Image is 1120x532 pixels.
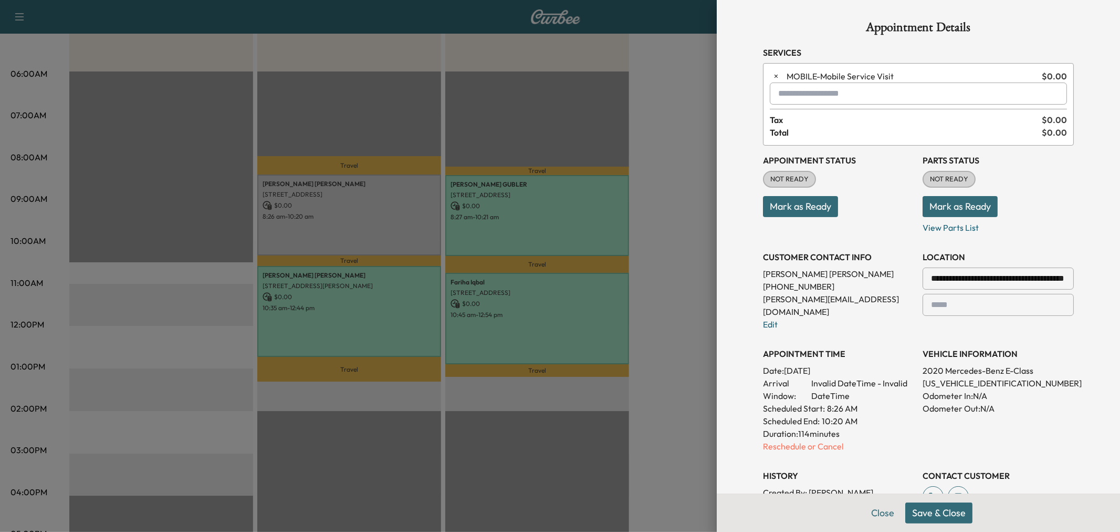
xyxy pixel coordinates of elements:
[923,364,1074,377] p: 2020 Mercedes-Benz E-Class
[763,196,838,217] button: Mark as Ready
[763,46,1074,59] h3: Services
[763,293,914,318] p: [PERSON_NAME][EMAIL_ADDRESS][DOMAIN_NAME]
[923,402,1074,415] p: Odometer Out: N/A
[763,251,914,263] h3: CUSTOMER CONTACT INFO
[763,377,914,402] p: Arrival Window:
[827,402,857,415] p: 8:26 AM
[770,126,1042,139] span: Total
[764,174,815,185] span: NOT READY
[923,390,1074,402] p: Odometer In: N/A
[763,486,914,499] p: Created By : [PERSON_NAME]
[763,347,914,360] h3: APPOINTMENT TIME
[923,347,1074,360] h3: VEHICLE INFORMATION
[923,251,1074,263] h3: LOCATION
[1042,114,1067,126] span: $ 0.00
[763,469,914,482] h3: History
[905,503,972,524] button: Save & Close
[1042,70,1067,83] span: $ 0.00
[923,469,1074,482] h3: CONTACT CUSTOMER
[763,427,914,440] p: Duration: 114 minutes
[1042,126,1067,139] span: $ 0.00
[763,440,914,453] p: Reschedule or Cancel
[770,114,1042,126] span: Tax
[787,70,1038,83] span: Mobile Service Visit
[822,415,857,427] p: 10:20 AM
[763,319,778,330] a: Edit
[923,154,1074,167] h3: Parts Status
[763,402,825,415] p: Scheduled Start:
[763,280,914,293] p: [PHONE_NUMBER]
[923,196,998,217] button: Mark as Ready
[864,503,901,524] button: Close
[923,377,1074,390] p: [US_VEHICLE_IDENTIFICATION_NUMBER]
[924,174,975,185] span: NOT READY
[763,364,914,377] p: Date: [DATE]
[811,377,914,402] span: Invalid DateTime - Invalid DateTime
[763,154,914,167] h3: Appointment Status
[923,217,1074,234] p: View Parts List
[763,268,914,280] p: [PERSON_NAME] [PERSON_NAME]
[763,415,820,427] p: Scheduled End:
[763,21,1074,38] h1: Appointment Details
